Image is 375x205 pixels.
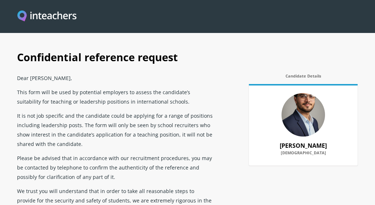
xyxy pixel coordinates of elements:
p: This form will be used by potential employers to assess the candidate’s suitability for teaching ... [17,85,213,108]
label: [DEMOGRAPHIC_DATA] [256,150,350,159]
strong: [PERSON_NAME] [280,142,327,150]
a: Visit this site's homepage [17,11,76,22]
img: 80246 [282,93,325,137]
p: It is not job specific and the candidate could be applying for a range of positions including lea... [17,108,213,151]
p: Dear [PERSON_NAME], [17,71,213,85]
label: Candidate Details [249,74,358,82]
h1: Confidential reference request [17,42,358,71]
img: Inteachers [17,11,76,22]
p: Please be advised that in accordance with our recruitment procedures, you may be contacted by tel... [17,151,213,184]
